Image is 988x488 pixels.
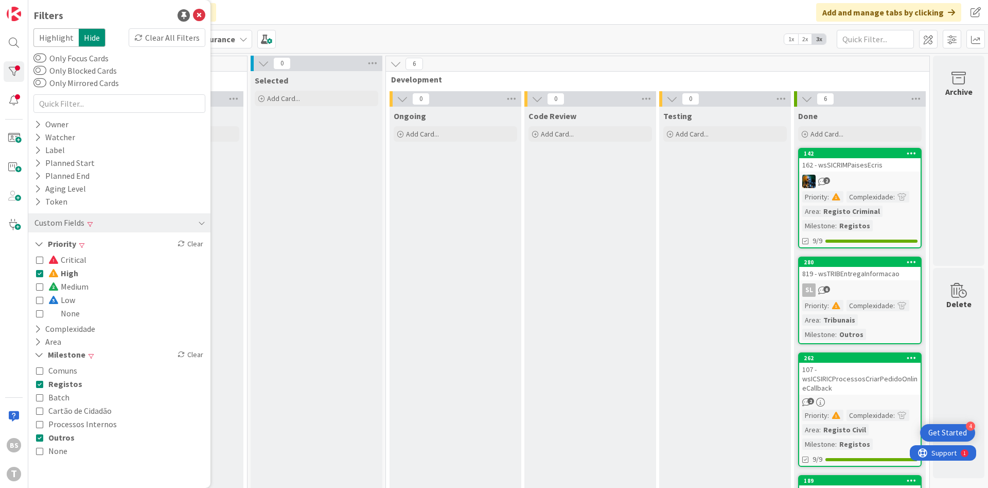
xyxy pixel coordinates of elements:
span: None [48,444,67,458]
div: Priority [802,410,827,421]
button: Registos [36,377,82,391]
span: Processos Internos [48,417,117,431]
div: Area [802,424,819,435]
div: 262 [804,355,921,362]
div: Area [802,206,819,217]
span: Add Card... [406,129,439,139]
button: Medium [36,280,89,293]
span: 0 [547,93,564,105]
div: Archive [945,86,973,98]
button: Only Blocked Cards [33,65,46,76]
div: Registo Criminal [821,206,883,217]
div: 107 - wsICSIRICProcessosCriarPedidoOnlineCallback [799,363,921,395]
span: Highlight [33,28,79,47]
div: Registos [837,220,873,231]
span: : [893,410,895,421]
span: 2 [823,177,830,184]
input: Quick Filter... [33,94,205,113]
span: Low [48,293,75,307]
span: Cartão de Cidadão [48,404,112,417]
a: 142162 - wsSICRIMPaisesEcrisJCPriority:Complexidade:Area:Registo CriminalMilestone:Registos9/9 [798,148,922,248]
div: T [7,467,21,481]
button: Complexidade [33,323,96,335]
span: : [893,300,895,311]
span: 1x [784,34,798,44]
button: Processos Internos [36,417,117,431]
div: Milestone [802,439,835,450]
img: Visit kanbanzone.com [7,7,21,21]
div: Outros [837,329,866,340]
div: Label [33,144,66,157]
span: : [835,329,837,340]
div: Aging Level [33,182,87,195]
div: 819 - wsTRIBEntregaInformacao [799,267,921,280]
div: 142 [799,149,921,158]
span: 0 [682,93,699,105]
div: 142 [804,150,921,157]
span: Add Card... [267,94,300,103]
div: Owner [33,118,69,131]
span: : [827,300,829,311]
div: Tribunais [821,314,858,326]
span: Selected [255,75,288,86]
button: Only Focus Cards [33,53,46,63]
div: 1 [54,4,56,12]
button: None [36,444,67,458]
div: Planned Start [33,157,96,170]
div: Clear All Filters [129,28,205,47]
a: 280819 - wsTRIBEntregaInformacaoSLPriority:Complexidade:Area:TribunaisMilestone:Outros [798,257,922,344]
div: JC [799,175,921,188]
div: 280 [799,258,921,267]
span: Registos [48,377,82,391]
button: Only Mirrored Cards [33,78,46,88]
span: Medium [48,280,89,293]
span: : [827,191,829,203]
div: Complexidade [846,191,893,203]
div: BS [7,438,21,452]
label: Only Focus Cards [33,52,109,64]
span: : [827,410,829,421]
span: : [835,220,837,231]
span: 9/9 [813,454,822,465]
span: Support [22,2,47,14]
span: 6 [823,286,830,293]
span: : [819,424,821,435]
span: Hide [79,28,105,47]
div: Clear [175,238,205,250]
div: 280 [804,259,921,266]
div: 162 - wsSICRIMPaisesEcris [799,158,921,172]
img: JC [802,175,816,188]
div: Delete [946,298,972,310]
button: None [36,307,80,320]
span: Add Card... [541,129,574,139]
div: Milestone [802,329,835,340]
div: 189 [799,476,921,485]
span: 2x [798,34,812,44]
span: Add Card... [676,129,709,139]
div: Registo Civil [821,424,869,435]
span: 0 [412,93,430,105]
div: Filters [33,8,63,23]
button: Batch [36,391,69,404]
label: Only Mirrored Cards [33,77,119,89]
button: Outros [36,431,75,444]
button: Low [36,293,75,307]
button: Area [33,335,62,348]
span: Critical [48,253,86,266]
div: Priority [802,191,827,203]
div: Get Started [928,428,967,438]
span: Code Review [528,111,576,121]
span: : [819,206,821,217]
span: : [835,439,837,450]
span: None [48,307,80,320]
span: 3x [812,34,826,44]
div: SL [799,283,921,297]
span: : [893,191,895,203]
div: 262 [799,354,921,363]
span: Ongoing [394,111,426,121]
span: 6 [405,58,423,70]
div: 142162 - wsSICRIMPaisesEcris [799,149,921,172]
div: Custom Fields [33,216,85,229]
div: Area [802,314,819,326]
div: Registos [837,439,873,450]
